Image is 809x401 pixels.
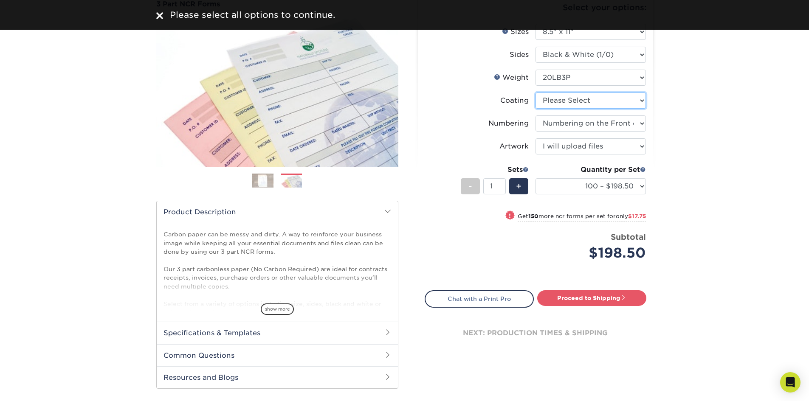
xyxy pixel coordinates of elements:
small: Get more ncr forms per set for [518,213,646,222]
strong: 150 [528,213,538,219]
span: + [516,180,521,193]
h2: Common Questions [157,344,398,366]
img: NCR Forms 02 [281,174,302,189]
div: Weight [494,73,529,83]
img: 3 Part NCR Forms 02 [156,9,398,176]
img: close [156,12,163,19]
div: Sides [510,50,529,60]
div: Sets [461,165,529,175]
span: - [468,180,472,193]
p: Carbon paper can be messy and dirty. A way to reinforce your business image while keeping all you... [163,230,391,334]
span: ! [509,211,511,220]
div: Artwork [499,141,529,151]
div: Quantity per Set [536,165,646,175]
div: $198.50 [542,243,646,263]
div: next: production times & shipping [425,308,646,359]
a: Chat with a Print Pro [425,290,534,307]
div: Coating [500,95,529,106]
img: NCR Forms 01 [252,173,273,188]
div: Numbering [488,118,529,129]
span: Please select all options to continue. [170,10,335,20]
span: $17.75 [628,213,646,219]
div: Open Intercom Messenger [780,372,801,393]
a: Proceed to Shipping [537,290,646,306]
span: show more [261,303,294,315]
div: Sizes [502,27,529,37]
h2: Resources and Blogs [157,366,398,388]
strong: Subtotal [611,232,646,241]
h2: Specifications & Templates [157,322,398,344]
span: only [616,213,646,219]
h2: Product Description [157,201,398,223]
